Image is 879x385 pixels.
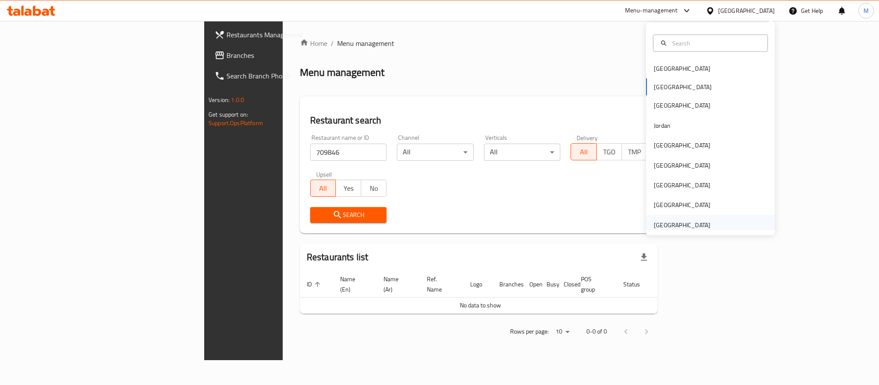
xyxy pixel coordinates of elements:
th: Branches [492,271,523,298]
span: TMP [625,146,644,158]
button: TGO [596,143,622,160]
button: All [571,143,596,160]
span: Search Branch Phone [227,71,344,81]
input: Search for restaurant name or ID.. [310,144,387,161]
div: [GEOGRAPHIC_DATA] [654,141,710,150]
button: All [310,180,336,197]
span: No data to show [460,300,501,311]
button: Search [310,207,387,223]
div: Export file [634,247,654,268]
span: TGO [600,146,619,158]
span: Search [317,210,380,220]
div: [GEOGRAPHIC_DATA] [654,220,710,229]
span: Ref. Name [427,274,453,295]
span: Name (En) [340,274,366,295]
span: All [574,146,593,158]
div: [GEOGRAPHIC_DATA] [654,200,710,210]
span: Restaurants Management [227,30,344,40]
button: No [361,180,387,197]
h2: Restaurants list [307,251,368,264]
p: Rows per page: [510,326,549,337]
div: [GEOGRAPHIC_DATA] [654,101,710,110]
span: No [365,182,383,195]
div: [GEOGRAPHIC_DATA] [654,160,710,170]
span: Name (Ar) [384,274,410,295]
a: Search Branch Phone [208,66,351,86]
span: Branches [227,50,344,60]
div: [GEOGRAPHIC_DATA] [654,64,710,73]
span: Menu management [337,38,394,48]
span: Yes [339,182,358,195]
div: All [397,144,474,161]
span: M [864,6,869,15]
a: Branches [208,45,351,66]
span: Get support on: [208,109,248,120]
th: Open [523,271,540,298]
a: Restaurants Management [208,24,351,45]
div: All [484,144,561,161]
span: Version: [208,94,230,105]
a: Support.OpsPlatform [208,117,263,129]
button: TMP [622,143,647,160]
span: Status [623,279,651,289]
th: Logo [463,271,492,298]
span: All [314,182,332,195]
h2: Restaurant search [310,114,647,127]
h2: Menu management [300,66,384,79]
p: 0-0 of 0 [586,326,607,337]
button: Yes [335,180,361,197]
nav: breadcrumb [300,38,658,48]
div: Menu-management [625,6,678,16]
div: [GEOGRAPHIC_DATA] [654,180,710,190]
label: Delivery [577,135,598,141]
label: Upsell [316,171,332,177]
div: [GEOGRAPHIC_DATA] [718,6,775,15]
table: enhanced table [300,271,691,314]
div: Jordan [654,120,671,130]
span: POS group [581,274,606,295]
span: 1.0.0 [231,94,244,105]
th: Busy [540,271,557,298]
input: Search [669,38,762,48]
th: Closed [557,271,574,298]
span: ID [307,279,323,289]
div: Rows per page: [552,325,573,338]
